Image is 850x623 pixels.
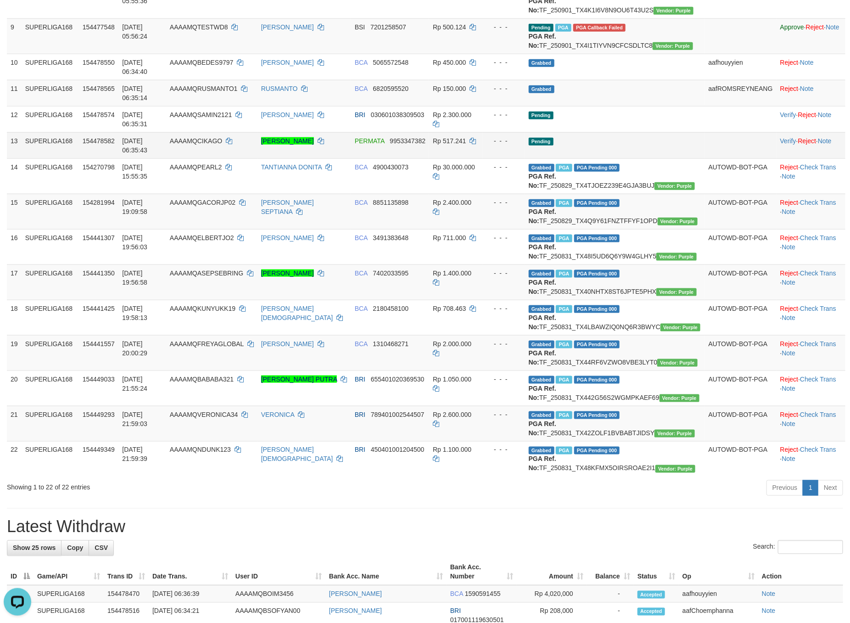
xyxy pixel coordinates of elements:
span: 154478574 [83,111,115,118]
div: - - - [487,84,521,93]
span: Copy 6820595520 to clipboard [373,85,409,92]
span: [DATE] 21:59:39 [122,446,147,463]
b: PGA Ref. No: [529,33,556,49]
span: Copy 8851135898 to clipboard [373,199,409,206]
span: 154441557 [83,340,115,348]
a: Reject [798,137,816,145]
td: AUTOWD-BOT-PGA [705,335,777,370]
a: [PERSON_NAME] [329,590,382,598]
div: - - - [487,445,521,455]
td: SUPERLIGA168 [22,132,79,158]
td: TF_250831_TX442G56S2WGMPKAEF69 [525,370,705,406]
span: Marked by aafsoycanthlai [556,270,572,278]
span: AAAAMQNDUNK123 [170,446,231,454]
a: Note [818,137,832,145]
span: Vendor URL: https://trx4.1velocity.biz [656,253,696,261]
span: PGA Pending [574,411,620,419]
td: AUTOWD-BOT-PGA [705,300,777,335]
span: [DATE] 21:55:24 [122,376,147,392]
span: [DATE] 06:35:43 [122,137,147,154]
span: BCA [355,163,368,171]
td: · · [777,441,845,477]
td: SUPERLIGA168 [22,194,79,229]
a: Check Trans [800,446,836,454]
a: Note [782,349,796,357]
span: 154477548 [83,23,115,31]
a: Reject [780,59,799,66]
a: Reject [780,199,799,206]
span: Grabbed [529,59,554,67]
span: Vendor URL: https://trx4.1velocity.biz [660,394,699,402]
span: 154478550 [83,59,115,66]
span: Rp 708.463 [433,305,466,312]
td: AUTOWD-BOT-PGA [705,158,777,194]
th: Game/API: activate to sort column ascending [34,559,104,585]
td: 22 [7,441,22,477]
td: aafhouyyien [705,54,777,80]
th: Date Trans.: activate to sort column ascending [149,559,232,585]
a: Note [782,420,796,427]
div: - - - [487,304,521,313]
td: SUPERLIGA168 [22,54,79,80]
span: [DATE] 21:59:03 [122,411,147,427]
td: · [777,54,845,80]
a: Check Trans [800,340,836,348]
td: 21 [7,406,22,441]
span: Rp 517.241 [433,137,466,145]
b: PGA Ref. No: [529,243,556,260]
div: - - - [487,410,521,419]
a: [PERSON_NAME] PUTRA [261,376,337,383]
span: 154449293 [83,411,115,418]
td: · · [777,300,845,335]
a: 1 [803,480,818,496]
td: · · [777,264,845,300]
a: Next [818,480,843,496]
span: Rp 30.000.000 [433,163,475,171]
span: AAAAMQGACORJP02 [170,199,235,206]
td: 11 [7,80,22,106]
span: AAAAMQCIKAGO [170,137,222,145]
span: Vendor URL: https://trx4.1velocity.biz [657,359,697,367]
th: Trans ID: activate to sort column ascending [104,559,149,585]
span: AAAAMQELBERTJO2 [170,234,234,241]
td: TF_250831_TX48I5UD6Q6Y9W4GLHY5 [525,229,705,264]
span: AAAAMQBEDES9797 [170,59,234,66]
span: BCA [355,234,368,241]
div: - - - [487,198,521,207]
td: · [777,80,845,106]
span: Copy 030601038309503 to clipboard [371,111,425,118]
span: Rp 1.100.000 [433,446,471,454]
span: 154449349 [83,446,115,454]
a: Check Trans [800,199,836,206]
th: Amount: activate to sort column ascending [517,559,587,585]
span: BCA [355,59,368,66]
a: Check Trans [800,305,836,312]
b: PGA Ref. No: [529,314,556,331]
span: BCA [355,305,368,312]
td: SUPERLIGA168 [22,264,79,300]
a: [PERSON_NAME] SEPTIANA [261,199,314,215]
a: Reject [780,446,799,454]
span: AAAAMQTESTWD8 [170,23,228,31]
span: [DATE] 20:00:29 [122,340,147,357]
a: Check Trans [800,411,836,418]
td: 12 [7,106,22,132]
span: Rp 2.000.000 [433,340,471,348]
b: PGA Ref. No: [529,385,556,401]
span: Copy 7201258507 to clipboard [370,23,406,31]
span: BRI [355,446,365,454]
span: Rp 450.000 [433,59,466,66]
a: Approve [780,23,804,31]
span: Rp 2.400.000 [433,199,471,206]
div: - - - [487,22,521,32]
td: 18 [7,300,22,335]
button: Open LiveChat chat widget [4,4,31,31]
td: SUPERLIGA168 [22,441,79,477]
span: PGA Pending [574,447,620,455]
td: · · [777,370,845,406]
td: AUTOWD-BOT-PGA [705,370,777,406]
a: Verify [780,137,796,145]
span: Grabbed [529,411,554,419]
td: SUPERLIGA168 [22,106,79,132]
span: Vendor URL: https://trx4.1velocity.biz [653,42,693,50]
